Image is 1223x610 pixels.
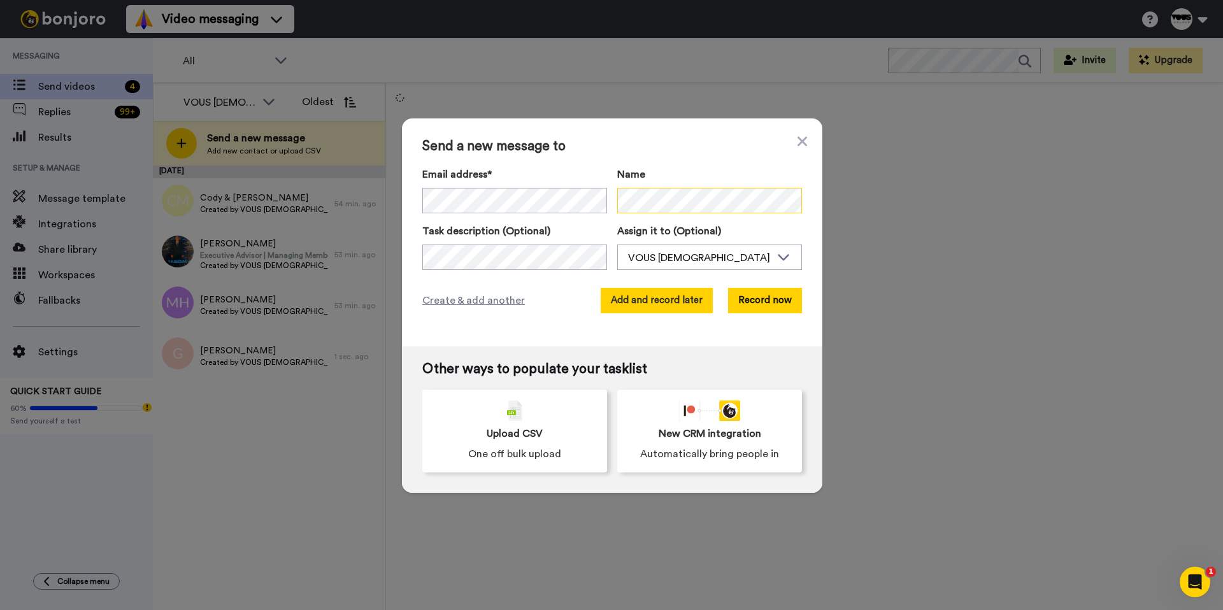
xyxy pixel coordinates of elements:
span: Other ways to populate your tasklist [422,362,802,377]
span: Name [617,167,645,182]
img: csv-grey.png [507,401,522,421]
div: animation [679,401,740,421]
span: Automatically bring people in [640,446,779,462]
iframe: Intercom live chat [1180,567,1210,597]
span: Send a new message to [422,139,802,154]
span: Upload CSV [487,426,543,441]
span: New CRM integration [659,426,761,441]
span: 1 [1206,567,1216,577]
button: Record now [728,288,802,313]
label: Assign it to (Optional) [617,223,802,239]
button: Add and record later [601,288,713,313]
span: One off bulk upload [468,446,561,462]
div: VOUS [DEMOGRAPHIC_DATA] [628,250,771,266]
label: Email address* [422,167,607,182]
label: Task description (Optional) [422,223,607,239]
span: Create & add another [422,293,525,308]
